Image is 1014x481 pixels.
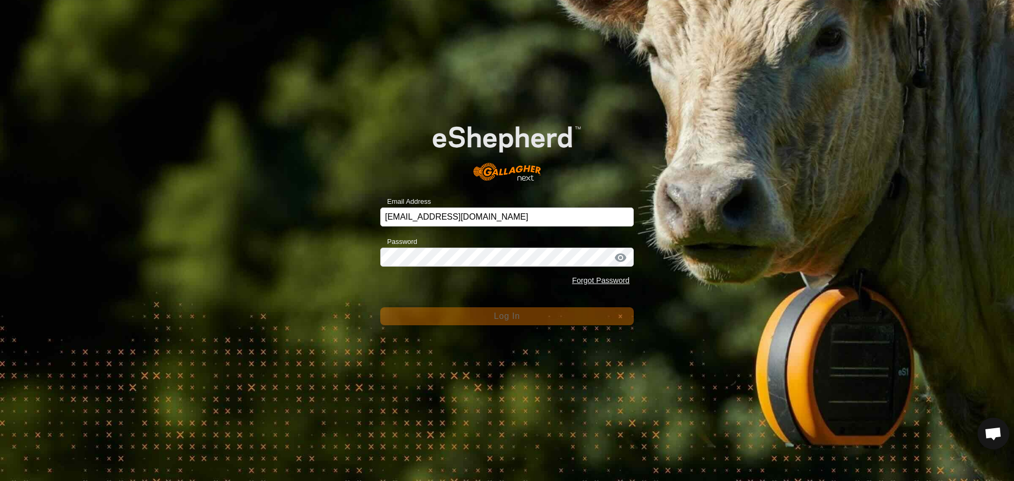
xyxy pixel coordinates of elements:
img: E-shepherd Logo [406,105,608,192]
input: Email Address [380,208,634,227]
label: Email Address [380,196,431,207]
span: Log In [494,312,520,320]
a: Forgot Password [572,276,630,285]
div: Open chat [978,418,1009,449]
button: Log In [380,307,634,325]
label: Password [380,237,417,247]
